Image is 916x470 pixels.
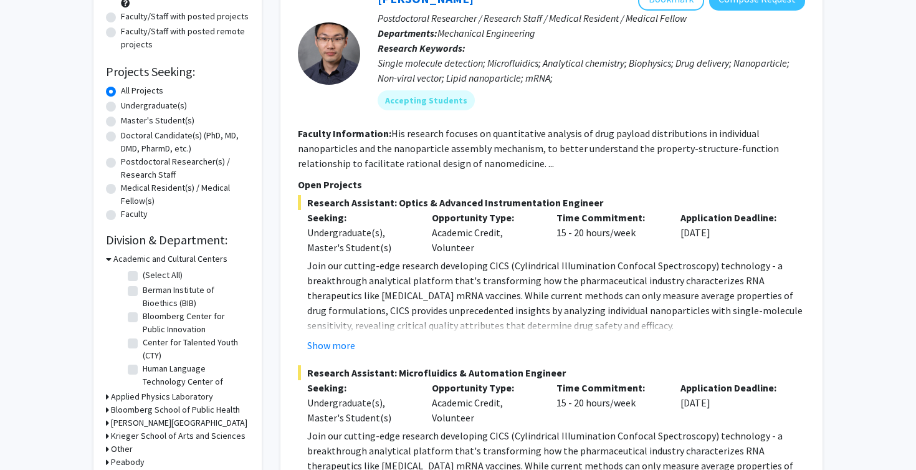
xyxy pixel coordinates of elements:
[143,310,246,336] label: Bloomberg Center for Public Innovation
[121,181,249,208] label: Medical Resident(s) / Medical Fellow(s)
[121,129,249,155] label: Doctoral Candidate(s) (PhD, MD, DMD, PharmD, etc.)
[121,208,148,221] label: Faculty
[547,380,672,425] div: 15 - 20 hours/week
[378,27,437,39] b: Departments:
[111,443,133,456] h3: Other
[111,429,246,443] h3: Krieger School of Arts and Sciences
[143,362,246,401] label: Human Language Technology Center of Excellence (HLTCOE)
[298,127,391,140] b: Faculty Information:
[106,233,249,247] h2: Division & Department:
[307,258,805,333] p: Join our cutting-edge research developing CICS (Cylindrical Illumination Confocal Spectroscopy) t...
[437,27,535,39] span: Mechanical Engineering
[671,380,796,425] div: [DATE]
[143,284,246,310] label: Berman Institute of Bioethics (BIB)
[556,210,662,225] p: Time Commitment:
[378,11,805,26] p: Postdoctoral Researcher / Research Staff / Medical Resident / Medical Fellow
[113,252,227,266] h3: Academic and Cultural Centers
[121,114,194,127] label: Master's Student(s)
[680,210,786,225] p: Application Deadline:
[671,210,796,255] div: [DATE]
[9,414,53,461] iframe: Chat
[378,42,465,54] b: Research Keywords:
[307,380,413,395] p: Seeking:
[422,210,547,255] div: Academic Credit, Volunteer
[143,269,183,282] label: (Select All)
[307,338,355,353] button: Show more
[556,380,662,395] p: Time Commitment:
[307,210,413,225] p: Seeking:
[143,336,246,362] label: Center for Talented Youth (CTY)
[680,380,786,395] p: Application Deadline:
[121,84,163,97] label: All Projects
[111,416,247,429] h3: [PERSON_NAME][GEOGRAPHIC_DATA]
[298,127,779,170] fg-read-more: His research focuses on quantitative analysis of drug payload distributions in individual nanopar...
[307,395,413,425] div: Undergraduate(s), Master's Student(s)
[121,99,187,112] label: Undergraduate(s)
[307,225,413,255] div: Undergraduate(s), Master's Student(s)
[432,210,538,225] p: Opportunity Type:
[111,390,213,403] h3: Applied Physics Laboratory
[121,10,249,23] label: Faculty/Staff with posted projects
[106,64,249,79] h2: Projects Seeking:
[111,403,240,416] h3: Bloomberg School of Public Health
[378,55,805,85] div: Single molecule detection; Microfluidics; Analytical chemistry; Biophysics; Drug delivery; Nanopa...
[547,210,672,255] div: 15 - 20 hours/week
[298,365,805,380] span: Research Assistant: Microfluidics & Automation Engineer
[121,155,249,181] label: Postdoctoral Researcher(s) / Research Staff
[111,456,145,469] h3: Peabody
[378,90,475,110] mat-chip: Accepting Students
[422,380,547,425] div: Academic Credit, Volunteer
[121,25,249,51] label: Faculty/Staff with posted remote projects
[298,195,805,210] span: Research Assistant: Optics & Advanced Instrumentation Engineer
[432,380,538,395] p: Opportunity Type:
[298,177,805,192] p: Open Projects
